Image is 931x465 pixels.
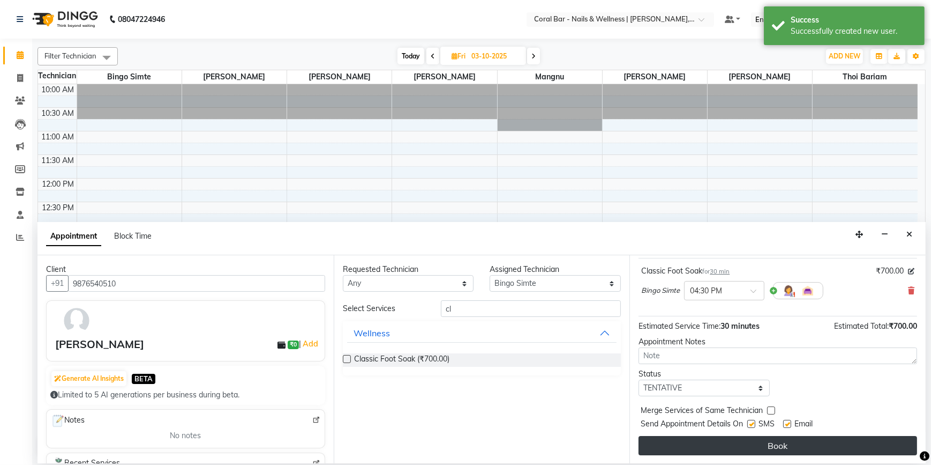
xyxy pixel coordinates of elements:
[794,418,813,432] span: Email
[40,202,77,213] div: 12:30 PM
[791,14,917,26] div: Success
[68,275,325,292] input: Search by Name/Mobile/Email/Code
[813,70,918,84] span: Thoi bariam
[61,305,92,336] img: avatar
[902,226,917,243] button: Close
[791,26,917,37] div: Successfully created new user.
[40,155,77,166] div: 11:30 AM
[170,430,201,441] span: No notes
[51,371,126,386] button: Generate AI Insights
[490,264,621,275] div: Assigned Technician
[50,389,321,401] div: Limited to 5 AI generations per business during beta.
[710,268,730,275] span: 30 min
[720,321,760,331] span: 30 minutes
[759,418,775,432] span: SMS
[639,336,917,348] div: Appointment Notes
[335,303,433,314] div: Select Services
[498,70,602,84] span: Mangnu
[708,70,812,84] span: [PERSON_NAME]
[702,268,730,275] small: for
[441,300,621,317] input: Search by service name
[397,48,424,64] span: Today
[392,70,497,84] span: [PERSON_NAME]
[603,70,707,84] span: [PERSON_NAME]
[354,353,449,367] span: Classic Foot Soak (₹700.00)
[639,368,770,380] div: Status
[301,337,320,350] a: Add
[801,284,814,297] img: Interior.png
[38,70,77,82] div: Technician
[641,418,743,432] span: Send Appointment Details On
[288,341,299,349] span: ₹0
[343,264,474,275] div: Requested Technician
[641,285,680,296] span: Bingo Simte
[354,327,390,339] div: Wellness
[299,337,320,350] span: |
[908,268,914,275] i: Edit price
[40,84,77,95] div: 10:00 AM
[876,265,904,277] span: ₹700.00
[639,321,720,331] span: Estimated Service Time:
[182,70,287,84] span: [PERSON_NAME]
[40,108,77,119] div: 10:30 AM
[44,51,96,60] span: Filter Technician
[46,227,101,246] span: Appointment
[287,70,392,84] span: [PERSON_NAME]
[55,336,144,352] div: [PERSON_NAME]
[782,284,795,297] img: Hairdresser.png
[829,52,860,60] span: ADD NEW
[347,323,617,343] button: Wellness
[118,4,165,34] b: 08047224946
[77,70,182,84] span: Bingo Simte
[46,264,325,275] div: Client
[114,231,152,241] span: Block Time
[641,405,763,418] span: Merge Services of Same Technician
[132,374,155,384] span: BETA
[639,436,917,455] button: Book
[468,48,522,64] input: 2025-10-03
[641,265,730,277] div: Classic Foot Soak
[40,179,77,190] div: 12:00 PM
[834,321,889,331] span: Estimated Total:
[40,131,77,143] div: 11:00 AM
[51,414,85,428] span: Notes
[27,4,101,34] img: logo
[826,49,863,64] button: ADD NEW
[46,275,69,292] button: +91
[449,52,468,60] span: Fri
[889,321,917,331] span: ₹700.00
